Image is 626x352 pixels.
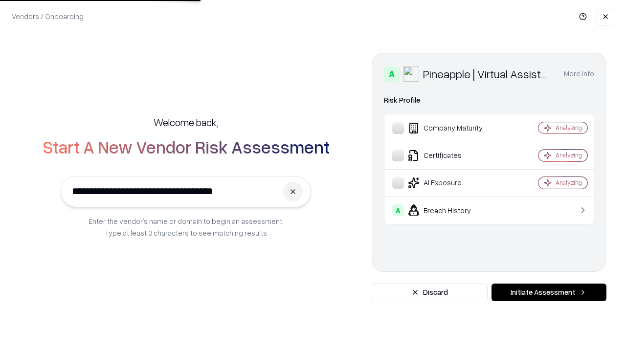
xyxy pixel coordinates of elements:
[372,284,488,301] button: Discard
[384,94,594,106] div: Risk Profile
[556,178,582,187] div: Analyzing
[403,66,419,82] img: Pineapple | Virtual Assistant Agency
[43,137,330,156] h2: Start A New Vendor Risk Assessment
[89,215,284,239] p: Enter the vendor’s name or domain to begin an assessment. Type at least 3 characters to see match...
[392,122,509,134] div: Company Maturity
[154,115,218,129] h5: Welcome back,
[392,204,509,216] div: Breach History
[423,66,552,82] div: Pineapple | Virtual Assistant Agency
[564,65,594,83] button: More info
[492,284,606,301] button: Initiate Assessment
[392,204,404,216] div: A
[392,177,509,189] div: AI Exposure
[392,150,509,161] div: Certificates
[12,11,84,22] p: Vendors / Onboarding
[556,151,582,159] div: Analyzing
[556,124,582,132] div: Analyzing
[384,66,400,82] div: A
